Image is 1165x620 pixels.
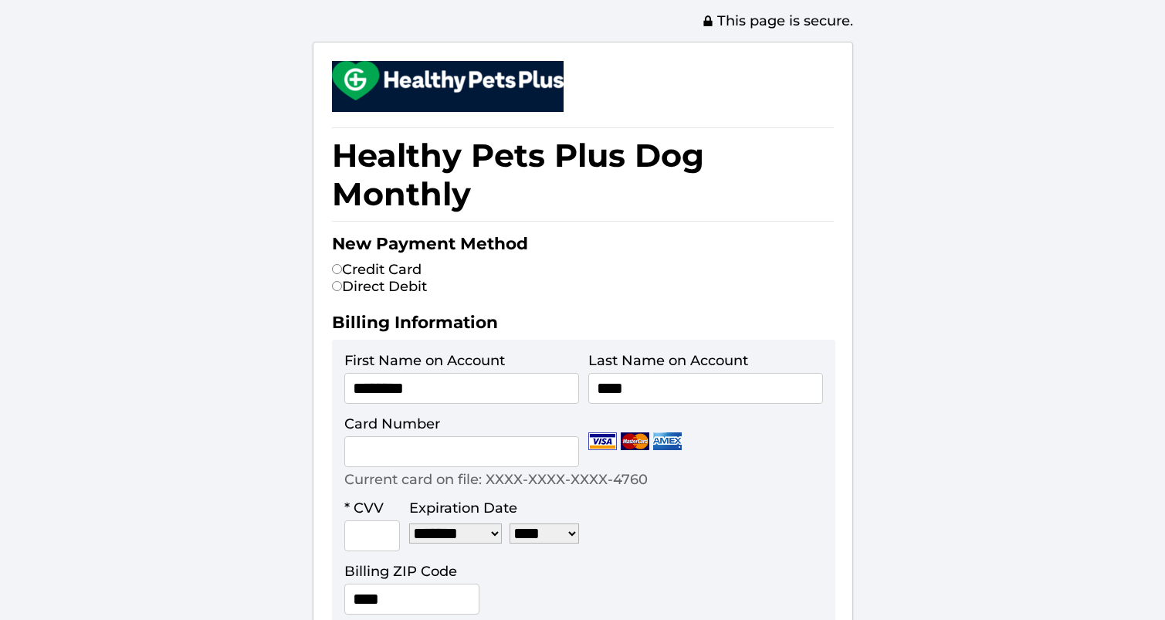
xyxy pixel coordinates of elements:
span: This page is secure. [702,12,853,29]
img: Amex [653,432,682,450]
input: Direct Debit [332,281,342,291]
img: Mastercard [621,432,649,450]
label: Last Name on Account [588,352,748,369]
label: Billing ZIP Code [344,563,457,580]
label: Direct Debit [332,278,427,295]
label: Card Number [344,415,440,432]
label: Expiration Date [409,500,517,517]
p: Current card on file: XXXX-XXXX-XXXX-4760 [344,471,648,488]
label: Credit Card [332,261,422,278]
h2: Billing Information [332,312,834,340]
label: * CVV [344,500,384,517]
img: small.png [332,61,564,100]
h2: New Payment Method [332,233,834,261]
h1: Healthy Pets Plus Dog Monthly [332,127,834,222]
img: Visa [588,432,617,450]
input: Credit Card [332,264,342,274]
label: First Name on Account [344,352,505,369]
